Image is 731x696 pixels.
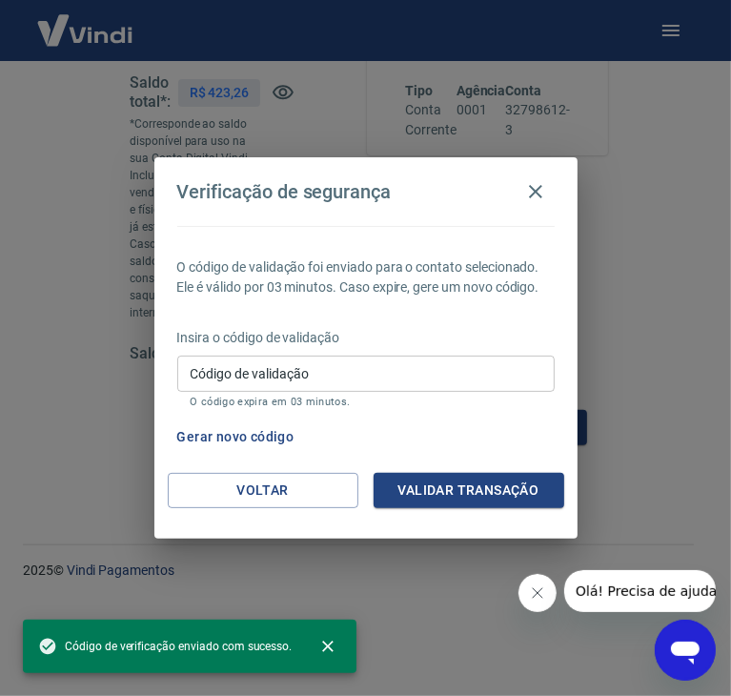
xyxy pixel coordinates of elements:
[374,473,564,508] button: Validar transação
[655,620,716,681] iframe: Botão para abrir a janela de mensagens
[177,257,555,297] p: O código de validação foi enviado para o contato selecionado. Ele é válido por 03 minutos. Caso e...
[170,420,302,455] button: Gerar novo código
[177,180,392,203] h4: Verificação de segurança
[191,396,541,408] p: O código expira em 03 minutos.
[11,13,160,29] span: Olá! Precisa de ajuda?
[177,328,555,348] p: Insira o código de validação
[168,473,358,508] button: Voltar
[518,574,557,612] iframe: Fechar mensagem
[564,570,716,612] iframe: Mensagem da empresa
[38,637,292,656] span: Código de verificação enviado com sucesso.
[307,625,349,667] button: close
